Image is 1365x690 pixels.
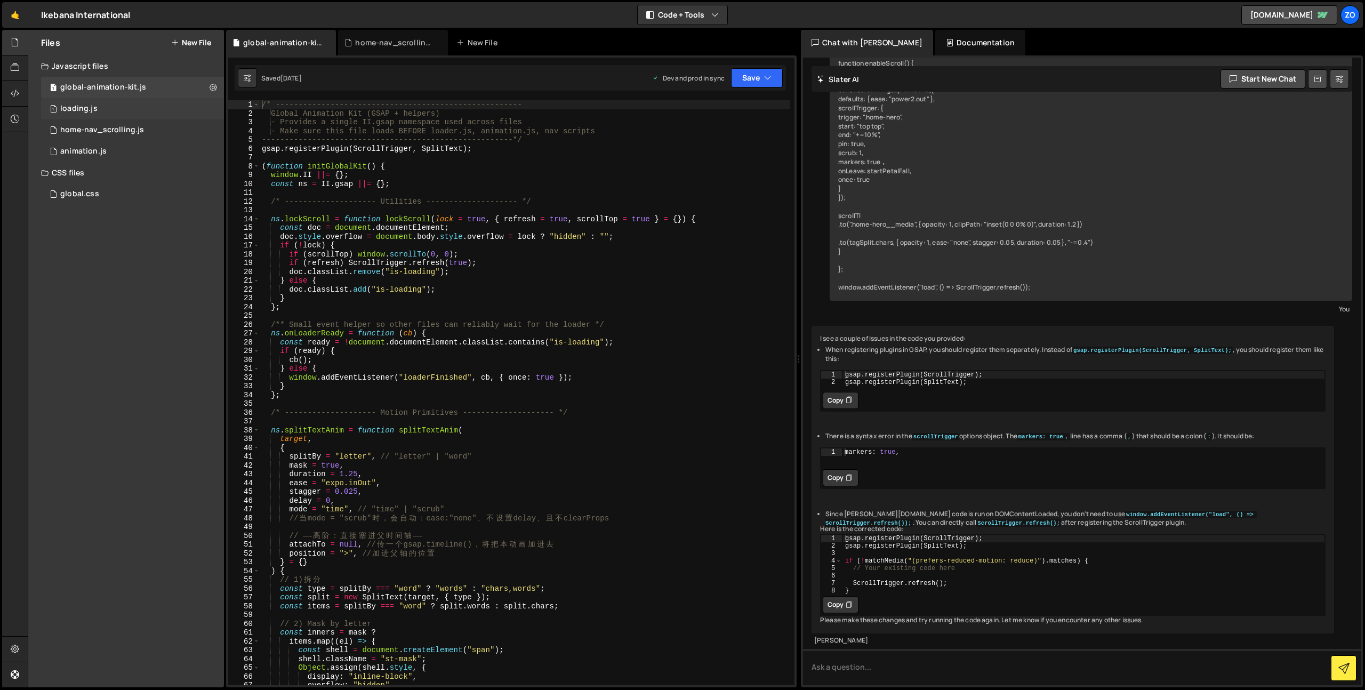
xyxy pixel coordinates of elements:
code: gsap.registerPlugin(ScrollTrigger, SplitText); [1072,347,1233,354]
div: 7 [821,580,842,587]
div: 53 [228,558,260,567]
div: global-animation-kit.js [60,83,146,92]
div: 9 [228,171,260,180]
div: 4 [821,557,842,565]
div: 20 [228,268,260,277]
a: Zo [1340,5,1360,25]
div: 46 [228,496,260,506]
button: Copy [823,596,858,613]
div: 14777/44450.js [41,98,224,119]
div: 2 [821,542,842,550]
div: Chat with [PERSON_NAME] [801,30,933,55]
div: 26 [228,320,260,330]
div: 45 [228,487,260,496]
code: scrollTrigger [912,433,959,440]
div: Saved [261,74,302,83]
div: loading.js [60,104,98,114]
div: 2 [821,379,842,386]
div: 14 [228,215,260,224]
a: 🤙 [2,2,28,28]
h2: Slater AI [817,74,860,84]
div: 41 [228,452,260,461]
div: 6 [821,572,842,580]
div: 22 [228,285,260,294]
div: 14777/38309.js [41,77,224,98]
div: 23 [228,294,260,303]
button: Copy [823,469,858,486]
div: 66 [228,672,260,681]
div: New File [456,37,501,48]
div: 14777/43779.js [41,119,224,141]
div: 10 [228,180,260,189]
div: 7 [228,153,260,162]
div: 61 [228,628,260,637]
div: 56 [228,584,260,593]
div: 32 [228,373,260,382]
div: 42 [228,461,260,470]
div: 4 [228,127,260,136]
button: Code + Tools [638,5,727,25]
div: 30 [228,356,260,365]
div: 57 [228,593,260,602]
div: 21 [228,276,260,285]
div: 28 [228,338,260,347]
div: 48 [228,514,260,523]
div: 64 [228,655,260,664]
div: 39 [228,435,260,444]
div: global-animation-kit.js [243,37,323,48]
div: 35 [228,399,260,408]
div: 67 [228,681,260,690]
div: 5 [821,565,842,572]
span: 1 [50,84,57,93]
div: I see a couple of issues in the code you provided: Here is the corrected code: Please make these ... [812,326,1334,633]
div: 3 [821,550,842,557]
div: 15 [228,223,260,232]
div: 38 [228,426,260,435]
span: 1 [50,106,57,114]
div: 49 [228,523,260,532]
div: 1 [228,100,260,109]
div: 1 [821,448,842,456]
h2: Files [41,37,60,49]
div: 18 [228,250,260,259]
button: Start new chat [1221,69,1305,89]
div: Documentation [935,30,1025,55]
div: 13 [228,206,260,215]
div: 58 [228,602,260,611]
div: 5 [228,135,260,145]
div: 24 [228,303,260,312]
div: 51 [228,540,260,549]
code: markers: true， [1017,433,1070,440]
div: 16 [228,232,260,242]
div: 44 [228,479,260,488]
div: Javascript files [28,55,224,77]
div: CSS files [28,162,224,183]
div: 1 [821,371,842,379]
div: 12 [228,197,260,206]
code: window.addEventListener("load", () => ScrollTrigger.refresh()); [825,511,1257,527]
div: You [832,303,1350,315]
div: Ikebana International [41,9,130,21]
div: 19 [228,259,260,268]
div: 8 [228,162,260,171]
code: : [1207,433,1212,440]
div: 40 [228,444,260,453]
div: 62 [228,637,260,646]
div: 34 [228,391,260,400]
div: 37 [228,417,260,426]
div: 59 [228,611,260,620]
code: ScrollTrigger.refresh(); [976,519,1061,527]
li: When registering plugins in GSAP, you should register them separately. Instead of , you should re... [825,346,1326,364]
div: 2 [228,109,260,118]
button: Copy [823,392,858,409]
button: Save [731,68,783,87]
div: 60 [228,620,260,629]
div: home-nav_scrolling.js [60,125,144,135]
div: 3 [228,118,260,127]
div: Dev and prod in sync [652,74,725,83]
div: [PERSON_NAME] [814,636,1331,645]
div: home-nav_scrolling.js [355,37,435,48]
div: global.css [60,189,99,199]
div: 33 [228,382,260,391]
